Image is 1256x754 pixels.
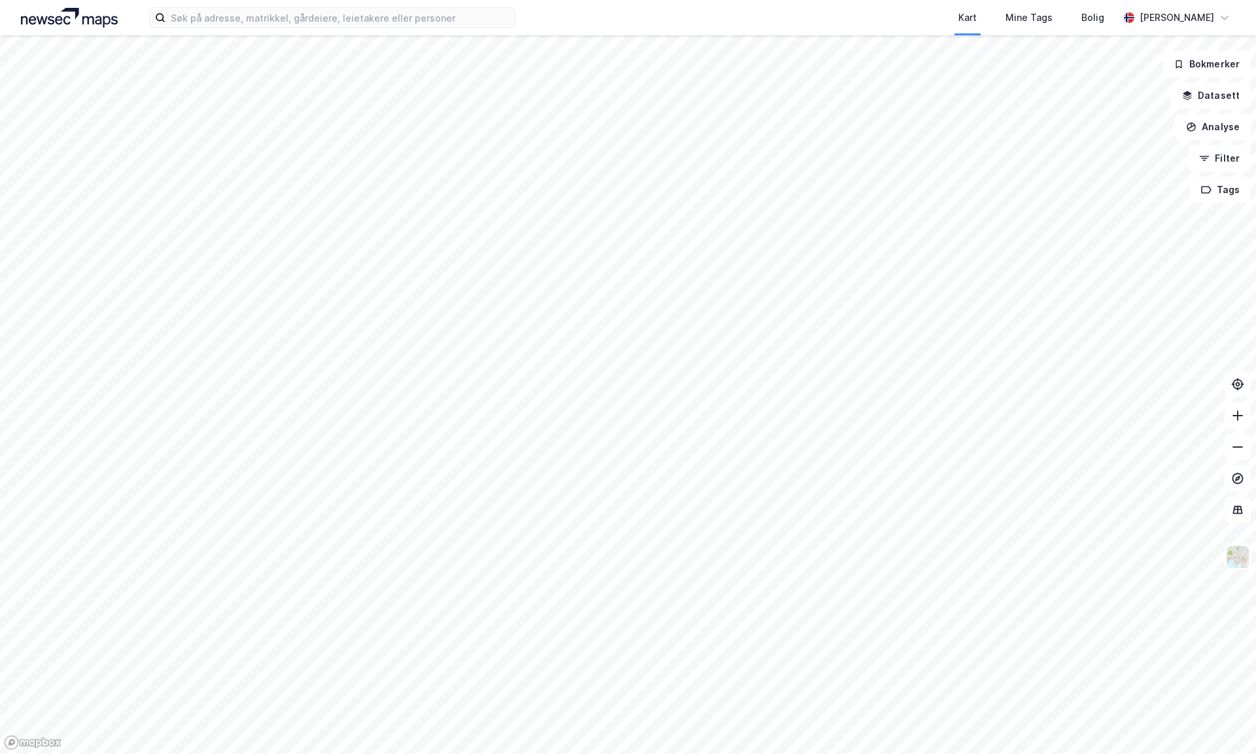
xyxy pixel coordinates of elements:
div: Mine Tags [1005,10,1053,26]
iframe: Chat Widget [1191,691,1256,754]
div: [PERSON_NAME] [1140,10,1214,26]
div: Kart [958,10,977,26]
div: Bolig [1081,10,1104,26]
input: Søk på adresse, matrikkel, gårdeiere, leietakere eller personer [166,8,515,27]
img: logo.a4113a55bc3d86da70a041830d287a7e.svg [21,8,118,27]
